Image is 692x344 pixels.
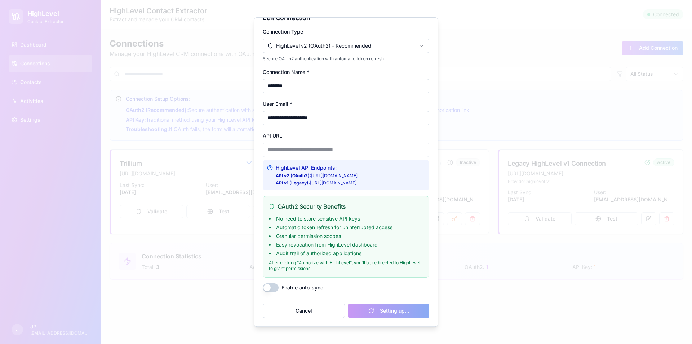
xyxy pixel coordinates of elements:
li: Easy revocation from HighLevel dashboard [269,241,423,248]
p: After clicking "Authorize with HighLevel", you'll be redirected to HighLevel to grant permissions. [269,260,423,271]
li: Automatic token refresh for uninterrupted access [269,224,423,231]
p: HighLevel API Endpoints: [276,164,358,171]
strong: API v1 (Legacy): [276,180,310,186]
div: Secure OAuth2 authentication with automatic token refresh [263,56,429,62]
button: Cancel [263,304,345,318]
label: Enable auto-sync [281,285,323,290]
strong: API v2 (OAuth2): [276,173,311,178]
label: API URL [263,132,282,139]
label: Connection Type [263,29,303,35]
label: User Email * [263,101,292,107]
li: Granular permission scopes [269,232,423,240]
li: [URL][DOMAIN_NAME] [276,180,358,186]
li: No need to store sensitive API keys [269,215,423,222]
li: [URL][DOMAIN_NAME] [276,173,358,179]
li: Audit trail of authorized applications [269,250,423,257]
label: Connection Name * [263,69,309,75]
h4: OAuth2 Security Benefits [278,202,346,211]
h2: Edit Connection [263,15,429,21]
